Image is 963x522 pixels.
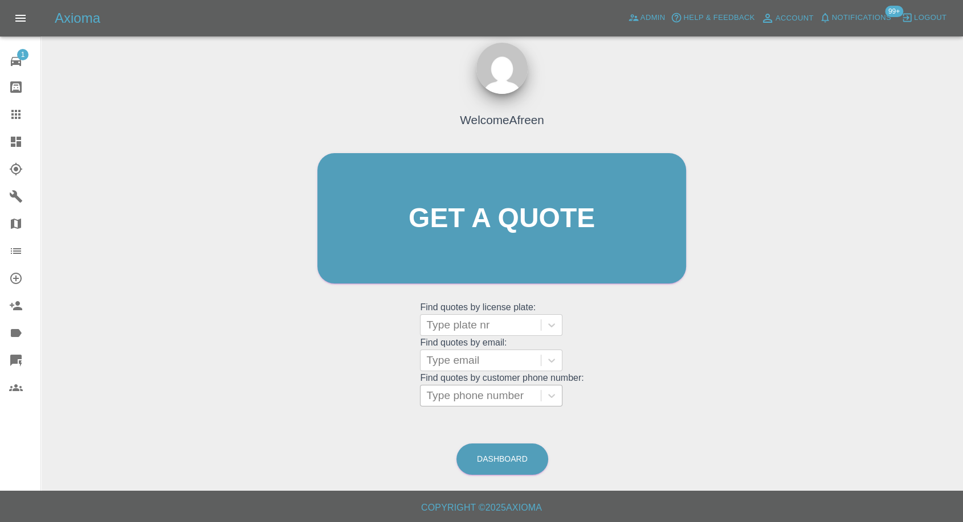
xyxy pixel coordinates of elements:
span: 99+ [885,6,903,17]
h6: Copyright © 2025 Axioma [9,500,954,516]
a: Dashboard [456,443,548,475]
grid: Find quotes by email: [420,338,583,371]
grid: Find quotes by customer phone number: [420,373,583,406]
span: 1 [17,49,28,60]
span: Notifications [832,11,891,24]
button: Logout [899,9,949,27]
span: Help & Feedback [683,11,754,24]
span: Logout [914,11,946,24]
a: Admin [625,9,668,27]
button: Open drawer [7,5,34,32]
span: Account [776,12,814,25]
button: Notifications [817,9,894,27]
img: ... [476,43,528,94]
grid: Find quotes by license plate: [420,302,583,336]
a: Get a quote [317,153,686,283]
h5: Axioma [55,9,100,27]
button: Help & Feedback [668,9,757,27]
a: Account [758,9,817,27]
span: Admin [640,11,666,24]
h4: Welcome Afreen [460,111,544,129]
